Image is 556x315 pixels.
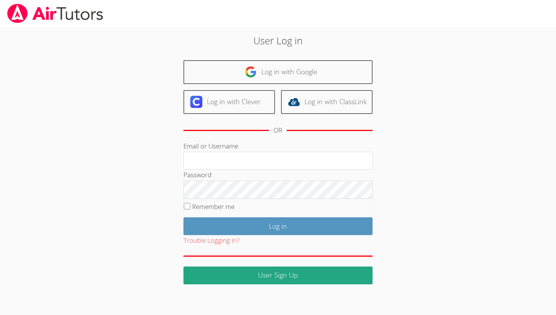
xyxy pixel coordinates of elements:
label: Remember me [192,202,235,211]
label: Email or Username [183,142,238,150]
img: airtutors_banner-c4298cdbf04f3fff15de1276eac7730deb9818008684d7c2e4769d2f7ddbe033.png [6,4,104,23]
img: classlink-logo-d6bb404cc1216ec64c9a2012d9dc4662098be43eaf13dc465df04b49fa7ab582.svg [288,96,300,108]
a: User Sign Up [183,267,373,284]
div: OR [273,125,282,136]
a: Log in with Clever [183,90,275,114]
a: Log in with Google [183,60,373,84]
input: Log in [183,217,373,235]
img: clever-logo-6eab21bc6e7a338710f1a6ff85c0baf02591cd810cc4098c63d3a4b26e2feb20.svg [190,96,202,108]
a: Log in with ClassLink [281,90,373,114]
h2: User Log in [128,33,428,48]
img: google-logo-50288ca7cdecda66e5e0955fdab243c47b7ad437acaf1139b6f446037453330a.svg [245,66,257,78]
button: Trouble Logging In? [183,235,239,246]
label: Password [183,170,211,179]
